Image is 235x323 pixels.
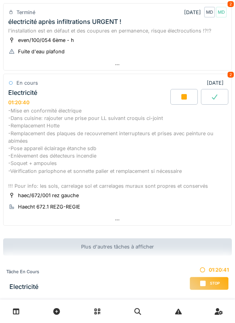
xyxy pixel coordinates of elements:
[16,9,35,16] div: Terminé
[18,48,65,55] div: Fuite d'eau plafond
[207,79,227,87] div: [DATE]
[190,266,229,274] div: 01:20:41
[228,1,234,7] div: 2
[228,72,234,78] div: 2
[210,281,220,286] span: Stop
[8,89,37,96] div: Electricité
[9,283,39,290] h3: Electricité
[8,18,121,25] div: électricité après infiltrations URGENT !
[8,27,227,34] div: l'installation est en défaut et des coupures en permanence, risque électrocutions !?!?
[8,100,29,105] div: 01:20:40
[16,79,38,87] div: En cours
[18,192,79,199] div: haec/672/001 rez gauche
[216,7,227,18] div: MD
[204,7,215,18] div: MD
[8,107,227,190] div: -Mise en conformité électrique -Dans cuisine: rajouter une prise pour LL suivant croquis ci-joint...
[18,36,74,44] div: even/100/054 6ème - h
[3,238,232,255] div: Plus d'autres tâches à afficher
[18,203,80,210] div: Haecht 672.1 REZG-REGIE
[6,269,39,275] div: Tâche en cours
[184,7,227,18] div: [DATE]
